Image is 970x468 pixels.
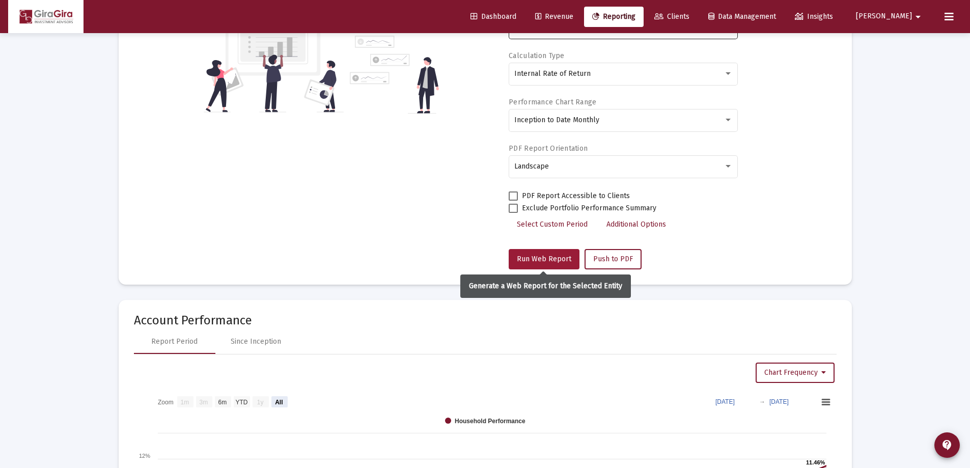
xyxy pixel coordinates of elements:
[522,202,656,214] span: Exclude Portfolio Performance Summary
[584,7,644,27] a: Reporting
[350,36,439,114] img: reporting-alt
[231,337,281,347] div: Since Inception
[527,7,581,27] a: Revenue
[585,249,642,269] button: Push to PDF
[275,398,283,405] text: All
[462,7,524,27] a: Dashboard
[514,116,599,124] span: Inception to Date Monthly
[646,7,698,27] a: Clients
[517,255,571,263] span: Run Web Report
[715,398,735,405] text: [DATE]
[151,337,198,347] div: Report Period
[535,12,573,21] span: Revenue
[138,453,150,459] text: 12%
[606,220,666,229] span: Additional Options
[769,398,789,405] text: [DATE]
[134,315,837,325] mat-card-title: Account Performance
[470,12,516,21] span: Dashboard
[806,459,825,465] text: 11.46%
[509,98,596,106] label: Performance Chart Range
[257,398,263,405] text: 1y
[654,12,689,21] span: Clients
[218,398,227,405] text: 6m
[180,398,189,405] text: 1m
[795,12,833,21] span: Insights
[759,398,765,405] text: →
[592,12,635,21] span: Reporting
[756,363,835,383] button: Chart Frequency
[764,368,826,377] span: Chart Frequency
[514,162,549,171] span: Landscape
[700,7,784,27] a: Data Management
[509,51,564,60] label: Calculation Type
[593,255,633,263] span: Push to PDF
[708,12,776,21] span: Data Management
[844,6,936,26] button: [PERSON_NAME]
[455,418,525,425] text: Household Performance
[522,190,630,202] span: PDF Report Accessible to Clients
[158,398,174,405] text: Zoom
[912,7,924,27] mat-icon: arrow_drop_down
[787,7,841,27] a: Insights
[941,439,953,451] mat-icon: contact_support
[509,249,579,269] button: Run Web Report
[199,398,208,405] text: 3m
[509,144,588,153] label: PDF Report Orientation
[235,398,247,405] text: YTD
[204,13,344,114] img: reporting
[514,69,591,78] span: Internal Rate of Return
[16,7,76,27] img: Dashboard
[517,220,588,229] span: Select Custom Period
[856,12,912,21] span: [PERSON_NAME]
